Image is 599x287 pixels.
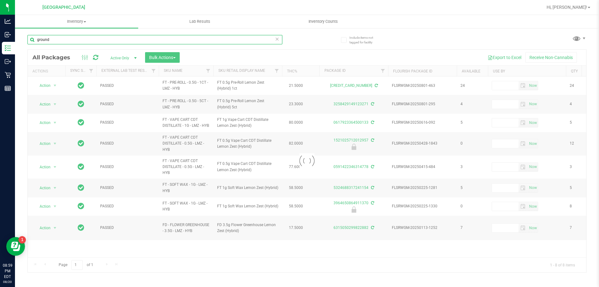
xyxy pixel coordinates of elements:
[15,19,138,24] span: Inventory
[547,5,587,10] span: Hi, [PERSON_NAME]!
[138,15,261,28] a: Lab Results
[275,35,279,43] span: Clear
[349,35,381,45] span: Include items not tagged for facility
[5,45,11,51] inline-svg: Inventory
[5,72,11,78] inline-svg: Retail
[5,18,11,24] inline-svg: Analytics
[3,280,12,284] p: 08/20
[6,237,25,256] iframe: Resource center
[181,19,219,24] span: Lab Results
[5,32,11,38] inline-svg: Inbound
[18,236,26,244] iframe: Resource center unread badge
[27,35,282,44] input: Search Package ID, Item Name, SKU, Lot or Part Number...
[300,19,346,24] span: Inventory Counts
[42,5,85,10] span: [GEOGRAPHIC_DATA]
[5,85,11,92] inline-svg: Reports
[15,15,138,28] a: Inventory
[261,15,385,28] a: Inventory Counts
[3,263,12,280] p: 08:59 PM EDT
[5,58,11,65] inline-svg: Outbound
